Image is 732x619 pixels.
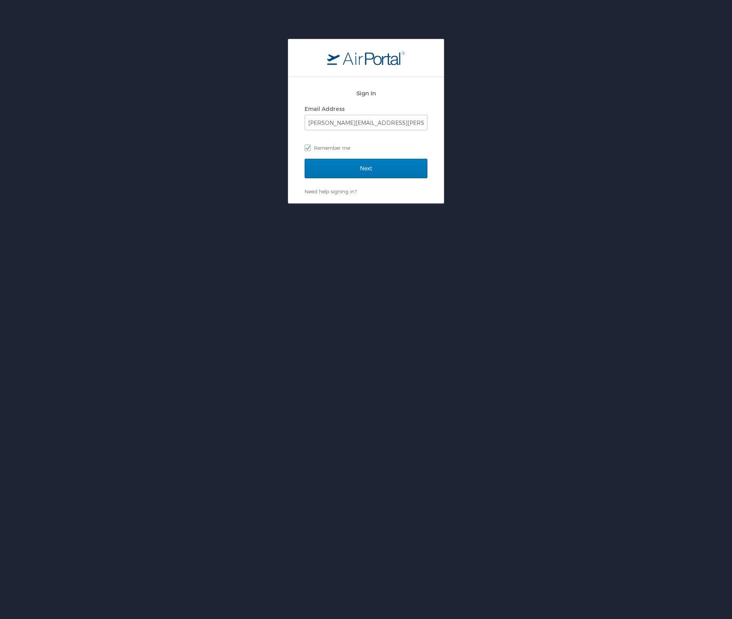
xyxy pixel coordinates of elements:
label: Email Address [305,105,345,112]
input: Next [305,159,427,178]
img: logo [327,51,405,65]
h2: Sign In [305,89,427,98]
label: Remember me [305,142,427,154]
a: Need help signing in? [305,188,357,195]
